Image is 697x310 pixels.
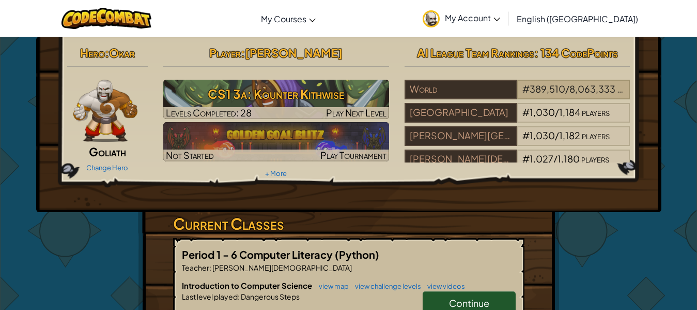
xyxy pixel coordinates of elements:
img: Golden Goal [163,122,389,161]
h3: CS1 3a: Kounter Kithwise [163,82,389,106]
a: World#389,510/8,063,333players [405,90,630,101]
span: 1,030 [530,106,555,118]
span: Play Next Level [326,107,386,119]
a: view videos [422,282,465,290]
span: [PERSON_NAME] [245,46,343,60]
span: / [553,153,557,165]
span: My Courses [261,13,306,24]
span: Continue [449,297,489,309]
a: + More [265,169,287,178]
span: : 134 CodePoints [534,46,618,60]
span: # [522,129,530,141]
a: My Courses [256,5,321,33]
span: English ([GEOGRAPHIC_DATA]) [517,13,638,24]
a: [PERSON_NAME][GEOGRAPHIC_DATA]#1,030/1,182players [405,136,630,148]
span: Period 1 - 6 Computer Literacy [182,248,335,261]
span: players [581,153,609,165]
a: English ([GEOGRAPHIC_DATA]) [512,5,643,33]
span: players [582,106,610,118]
div: [GEOGRAPHIC_DATA] [405,103,517,123]
span: Hero [80,46,105,60]
span: # [522,83,530,95]
span: : [209,263,211,272]
span: / [555,106,559,118]
span: Not Started [166,149,214,161]
span: My Account [445,12,500,23]
span: Teacher [182,263,209,272]
img: CS1 3a: Kounter Kithwise [163,80,389,119]
span: Last level played [182,292,238,301]
span: Play Tournament [320,149,386,161]
span: Dangerous Steps [240,292,300,301]
span: / [565,83,569,95]
span: : [241,46,245,60]
img: goliath-pose.png [73,80,138,142]
a: view challenge levels [350,282,421,290]
a: Play Next Level [163,80,389,119]
span: 8,063,333 [569,83,615,95]
h3: Current Classes [173,212,524,235]
span: : [238,292,240,301]
span: players [582,129,610,141]
div: [PERSON_NAME][DEMOGRAPHIC_DATA] [405,150,517,169]
span: 1,030 [530,129,555,141]
span: 389,510 [530,83,565,95]
div: [PERSON_NAME][GEOGRAPHIC_DATA] [405,126,517,146]
span: Okar [109,46,135,60]
a: Not StartedPlay Tournament [163,122,389,161]
a: [PERSON_NAME][DEMOGRAPHIC_DATA]#1,027/1,180players [405,159,630,171]
span: Goliath [89,144,126,159]
span: [PERSON_NAME][DEMOGRAPHIC_DATA] [211,263,352,272]
span: AI League Team Rankings [417,46,534,60]
span: / [555,129,559,141]
span: # [522,106,530,118]
a: view map [314,282,349,290]
span: 1,184 [559,106,580,118]
a: My Account [417,2,505,35]
span: Player [209,46,241,60]
span: (Python) [335,248,379,261]
span: : [105,46,109,60]
a: Change Hero [86,164,128,172]
img: CodeCombat logo [61,8,152,29]
img: avatar [423,10,440,27]
span: Introduction to Computer Science [182,281,314,290]
span: 1,027 [530,153,553,165]
span: 1,180 [557,153,580,165]
span: # [522,153,530,165]
a: [GEOGRAPHIC_DATA]#1,030/1,184players [405,113,630,125]
span: Levels Completed: 28 [166,107,252,119]
span: 1,182 [559,129,580,141]
div: World [405,80,517,99]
